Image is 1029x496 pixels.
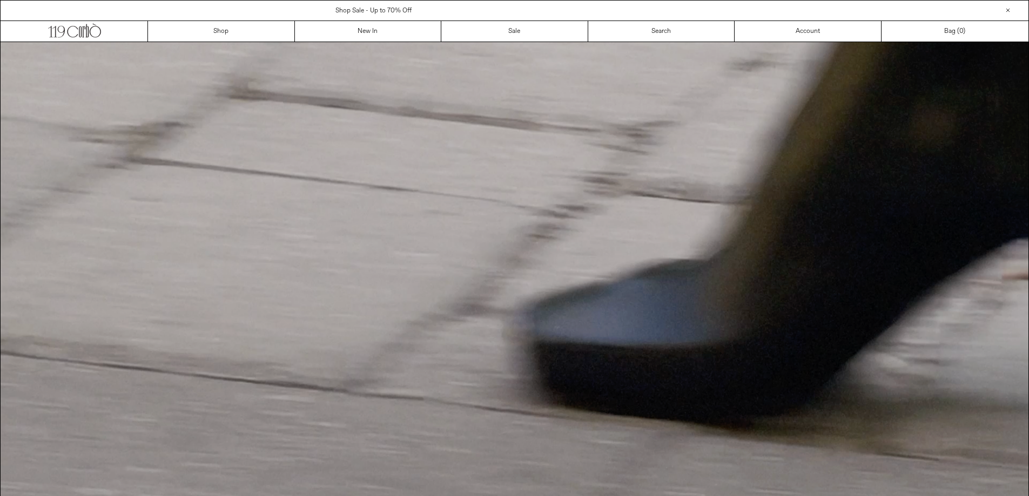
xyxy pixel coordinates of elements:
[148,21,295,42] a: Shop
[295,21,442,42] a: New In
[441,21,588,42] a: Sale
[335,6,412,15] a: Shop Sale - Up to 70% Off
[735,21,882,42] a: Account
[959,26,965,36] span: )
[882,21,1028,42] a: Bag ()
[588,21,735,42] a: Search
[959,27,963,36] span: 0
